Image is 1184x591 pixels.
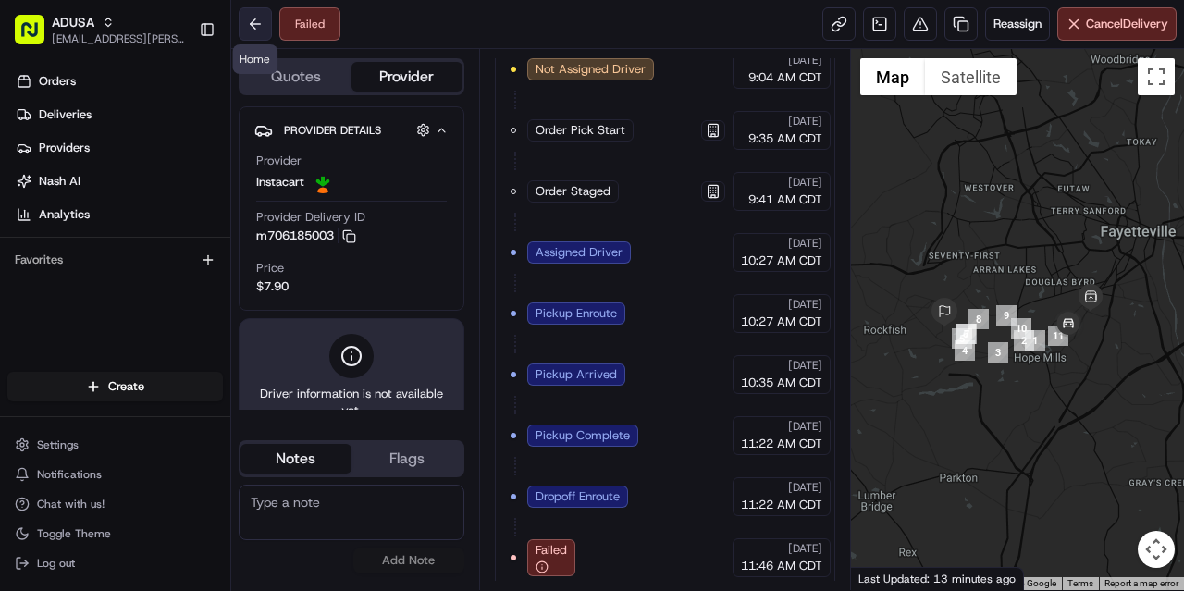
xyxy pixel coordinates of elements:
div: 5 [952,328,972,349]
span: 10:27 AM CDT [741,252,822,269]
span: Failed [536,542,567,559]
button: Create [7,372,223,401]
div: 💻 [156,269,171,284]
span: Nash AI [39,173,80,190]
a: Orders [7,67,230,96]
span: Toggle Theme [37,526,111,541]
span: [DATE] [788,297,822,312]
span: Chat with us! [37,497,105,511]
a: Analytics [7,200,230,229]
span: Analytics [39,206,90,223]
span: 9:04 AM CDT [748,69,822,86]
span: Notifications [37,467,102,482]
div: 4 [955,340,975,361]
button: Log out [7,550,223,576]
button: Provider Details [254,115,449,145]
button: m706185003 [256,228,356,244]
div: 8 [968,309,989,329]
button: Toggle fullscreen view [1138,58,1175,95]
span: [DATE] [788,53,822,68]
div: Last Updated: 13 minutes ago [851,567,1024,590]
span: Instacart [256,174,304,191]
div: 3 [988,342,1008,363]
button: Provider [351,62,462,92]
a: 📗Knowledge Base [11,260,149,293]
span: 9:35 AM CDT [748,130,822,147]
button: CancelDelivery [1057,7,1177,41]
span: Providers [39,140,90,156]
button: Map camera controls [1138,531,1175,568]
span: 10:27 AM CDT [741,314,822,330]
span: Assigned Driver [536,244,623,261]
input: Clear [48,118,305,138]
span: Provider [256,153,302,169]
a: Powered byPylon [130,312,224,326]
span: [DATE] [788,358,822,373]
span: Dropoff Enroute [536,488,620,505]
span: Settings [37,437,79,452]
button: [EMAIL_ADDRESS][PERSON_NAME][DOMAIN_NAME] [52,31,184,46]
div: 11 [1048,326,1068,346]
span: [DATE] [788,114,822,129]
span: Order Pick Start [536,122,625,139]
span: Pickup Arrived [536,366,617,383]
span: Pickup Enroute [536,305,617,322]
button: Show street map [860,58,925,95]
a: Report a map error [1104,578,1178,588]
div: 9 [996,305,1017,326]
div: 1 [1025,330,1045,351]
button: Flags [351,444,462,474]
span: [DATE] [788,419,822,434]
a: Nash AI [7,166,230,196]
span: Price [256,260,284,277]
span: 11:22 AM CDT [741,497,822,513]
div: 📗 [18,269,33,284]
div: Favorites [7,245,223,275]
span: [DATE] [788,541,822,556]
span: [DATE] [788,175,822,190]
span: Not Assigned Driver [536,61,646,78]
span: Orders [39,73,76,90]
img: 1736555255976-a54dd68f-1ca7-489b-9aae-adbdc363a1c4 [18,176,52,209]
span: Provider Delivery ID [256,209,365,226]
span: Log out [37,556,75,571]
span: Provider Details [284,123,381,138]
span: Deliveries [39,106,92,123]
span: Order Staged [536,183,610,200]
div: Home [232,44,277,74]
button: Start new chat [314,181,337,203]
span: 10:35 AM CDT [741,375,822,391]
a: Providers [7,133,230,163]
button: Show satellite imagery [925,58,1017,95]
span: $7.90 [256,278,289,295]
span: Driver information is not available yet. [254,386,449,419]
a: 💻API Documentation [149,260,304,293]
button: Notes [240,444,351,474]
button: Toggle Theme [7,521,223,547]
img: Google [856,566,917,590]
a: Deliveries [7,100,230,129]
img: profile_instacart_ahold_partner.png [312,171,334,193]
button: Settings [7,432,223,458]
div: 6 [956,324,976,344]
a: Terms [1067,578,1093,588]
div: 10 [1011,318,1031,339]
button: Quotes [240,62,351,92]
span: API Documentation [175,267,297,286]
a: Open this area in Google Maps (opens a new window) [856,566,917,590]
span: 11:46 AM CDT [741,558,822,574]
span: Knowledge Base [37,267,142,286]
button: ADUSA[EMAIL_ADDRESS][PERSON_NAME][DOMAIN_NAME] [7,7,191,52]
div: 7 [956,324,977,344]
button: Notifications [7,462,223,487]
span: 9:41 AM CDT [748,191,822,208]
p: Welcome 👋 [18,73,337,103]
span: Cancel Delivery [1086,16,1168,32]
button: Reassign [985,7,1050,41]
span: Pickup Complete [536,427,630,444]
button: ADUSA [52,13,94,31]
span: Create [108,378,144,395]
div: 2 [1014,330,1034,351]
